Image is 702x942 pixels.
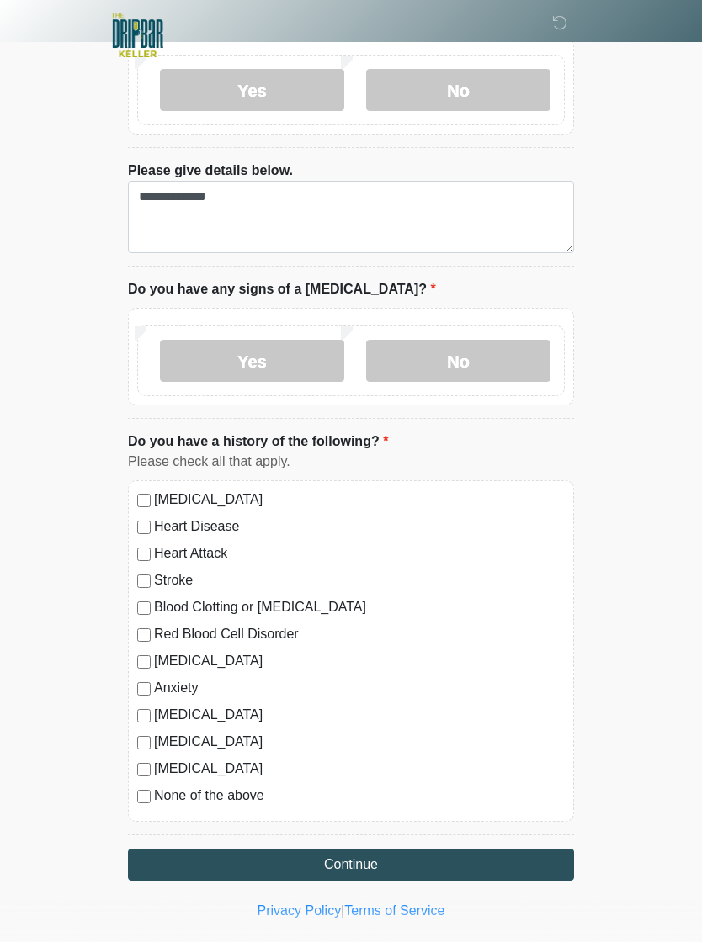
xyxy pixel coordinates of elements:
[344,903,444,918] a: Terms of Service
[258,903,342,918] a: Privacy Policy
[111,13,163,57] img: The DRIPBaR - Keller Logo
[160,340,344,382] label: Yes
[154,597,565,617] label: Blood Clotting or [MEDICAL_DATA]
[137,682,151,696] input: Anxiety
[137,574,151,588] input: Stroke
[154,678,565,698] label: Anxiety
[137,548,151,561] input: Heart Attack
[128,849,574,881] button: Continue
[154,490,565,510] label: [MEDICAL_DATA]
[137,790,151,803] input: None of the above
[128,161,293,181] label: Please give details below.
[341,903,344,918] a: |
[366,69,550,111] label: No
[154,732,565,752] label: [MEDICAL_DATA]
[137,521,151,534] input: Heart Disease
[137,763,151,776] input: [MEDICAL_DATA]
[154,543,565,564] label: Heart Attack
[366,340,550,382] label: No
[160,69,344,111] label: Yes
[154,624,565,644] label: Red Blood Cell Disorder
[154,786,565,806] label: None of the above
[154,516,565,537] label: Heart Disease
[128,279,436,299] label: Do you have any signs of a [MEDICAL_DATA]?
[137,494,151,507] input: [MEDICAL_DATA]
[137,655,151,669] input: [MEDICAL_DATA]
[154,651,565,671] label: [MEDICAL_DATA]
[154,759,565,779] label: [MEDICAL_DATA]
[154,570,565,590] label: Stroke
[137,628,151,642] input: Red Blood Cell Disorder
[137,709,151,722] input: [MEDICAL_DATA]
[137,601,151,615] input: Blood Clotting or [MEDICAL_DATA]
[137,736,151,749] input: [MEDICAL_DATA]
[128,431,388,452] label: Do you have a history of the following?
[128,452,574,472] div: Please check all that apply.
[154,705,565,725] label: [MEDICAL_DATA]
